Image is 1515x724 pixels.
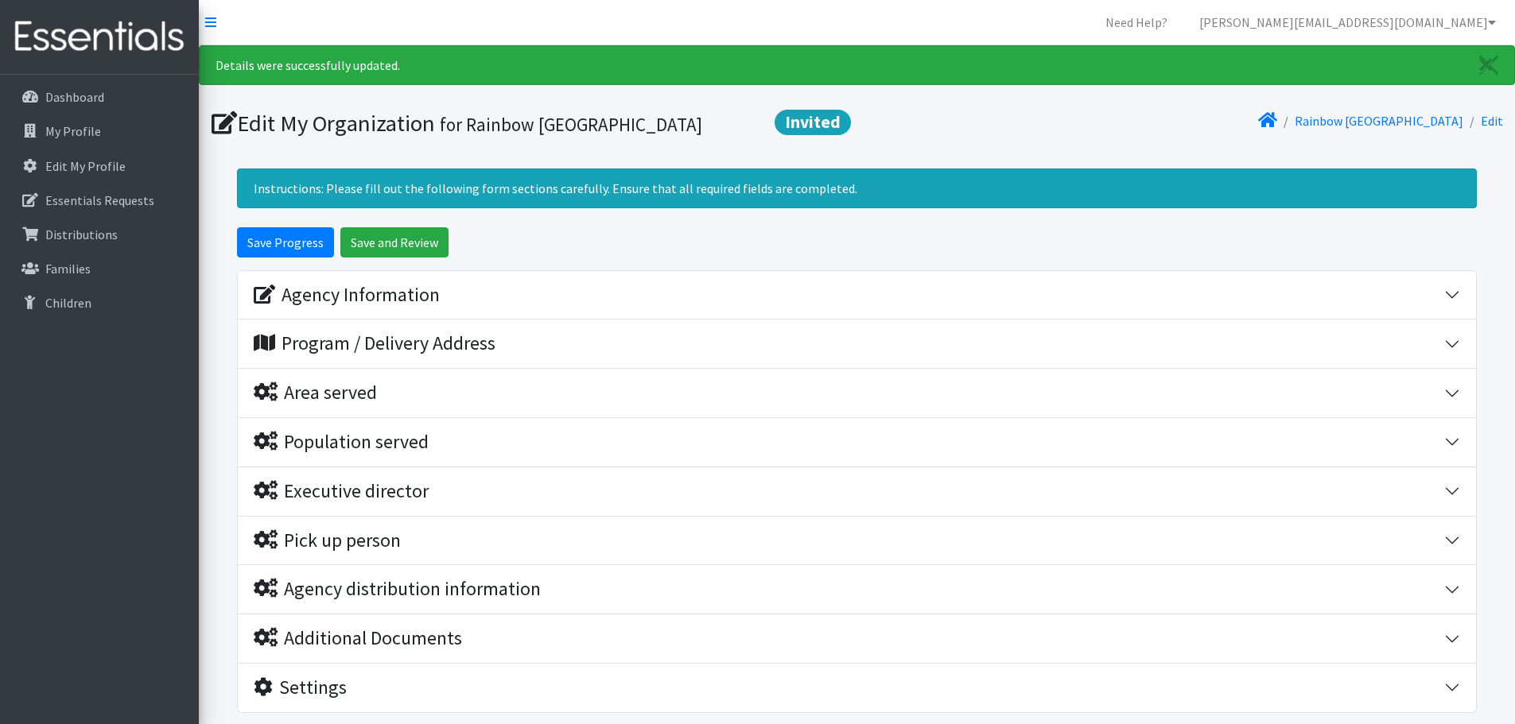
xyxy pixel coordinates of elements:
div: Instructions: Please fill out the following form sections carefully. Ensure that all required fie... [237,168,1477,208]
div: Population served [254,431,429,454]
div: Executive director [254,480,429,503]
div: Agency distribution information [254,578,541,601]
div: Additional Documents [254,627,462,650]
a: Distributions [6,219,192,250]
div: Pick up person [254,529,401,552]
a: My Profile [6,115,192,147]
button: Pick up person [238,517,1476,565]
small: for Rainbow [GEOGRAPHIC_DATA] [440,113,702,136]
div: Area served [254,381,377,405]
button: Area served [238,369,1476,417]
a: Close [1463,46,1514,84]
a: Rainbow [GEOGRAPHIC_DATA] [1295,113,1463,129]
div: Details were successfully updated. [199,45,1515,85]
p: Essentials Requests [45,192,154,208]
p: Children [45,295,91,311]
a: Children [6,287,192,319]
input: Save and Review [340,227,449,257]
a: Edit [1481,113,1503,129]
span: Invited [775,110,851,135]
button: Agency Information [238,271,1476,319]
input: Save Progress [237,227,334,257]
a: Need Help? [1093,6,1180,38]
button: Agency distribution information [238,565,1476,614]
div: Agency Information [254,284,440,307]
img: HumanEssentials [6,10,192,64]
div: Program / Delivery Address [254,332,495,355]
div: Settings [254,676,347,699]
a: Dashboard [6,81,192,113]
button: Population served [238,418,1476,467]
a: [PERSON_NAME][EMAIL_ADDRESS][DOMAIN_NAME] [1187,6,1509,38]
button: Executive director [238,467,1476,516]
p: Distributions [45,226,118,242]
a: Essentials Requests [6,184,192,216]
h1: Edit My Organization [212,110,852,137]
a: Families [6,253,192,285]
button: Settings [238,664,1476,712]
p: Families [45,261,91,277]
p: My Profile [45,123,101,139]
p: Dashboard [45,89,104,105]
button: Program / Delivery Address [238,319,1476,368]
p: Edit My Profile [45,158,126,174]
button: Additional Documents [238,614,1476,663]
a: Edit My Profile [6,150,192,182]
